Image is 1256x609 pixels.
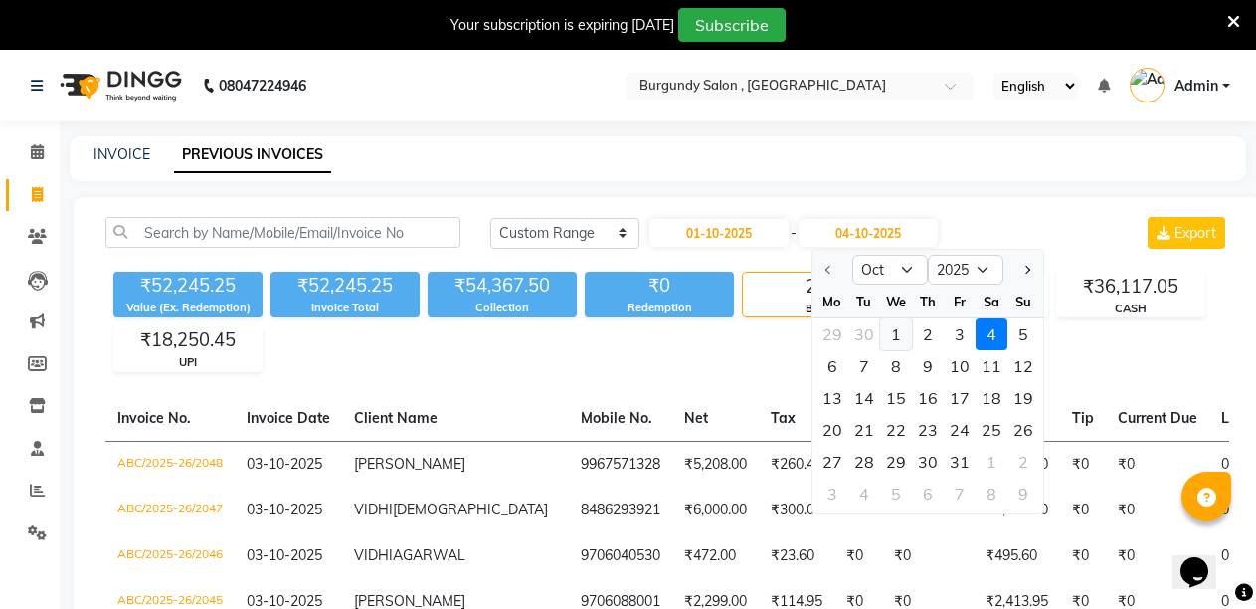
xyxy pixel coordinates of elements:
div: Monday, October 20, 2025 [816,414,848,446]
td: ₹0 [1106,488,1209,533]
td: ABC/2025-26/2046 [105,533,235,579]
div: 13 [816,382,848,414]
span: Client Name [354,409,438,427]
div: Redemption [585,300,734,316]
div: 5 [1007,318,1039,350]
div: Tuesday, October 21, 2025 [848,414,880,446]
div: ₹52,245.25 [113,272,263,300]
div: 29 [880,446,912,478]
div: 31 [944,446,976,478]
div: Th [912,286,944,317]
b: 08047224946 [219,58,306,113]
button: Subscribe [678,8,786,42]
div: Thursday, November 6, 2025 [912,478,944,509]
div: Sunday, November 2, 2025 [1007,446,1039,478]
td: ₹0 [834,533,882,579]
div: Invoice Total [270,300,420,316]
div: 6 [816,350,848,382]
div: 9 [912,350,944,382]
span: Admin [1174,76,1218,97]
div: Friday, October 3, 2025 [944,318,976,350]
div: Tuesday, October 7, 2025 [848,350,880,382]
span: Invoice No. [117,409,191,427]
td: ₹0 [882,533,974,579]
td: ₹6,000.00 [672,488,759,533]
div: ₹18,250.45 [114,326,262,354]
span: VIDHI [354,501,393,518]
div: Wednesday, October 1, 2025 [880,318,912,350]
div: Thursday, October 9, 2025 [912,350,944,382]
div: 3 [944,318,976,350]
a: INVOICE [93,145,150,163]
td: ₹0 [1060,533,1106,579]
div: 11 [976,350,1007,382]
td: 9706040530 [569,533,672,579]
span: Net [684,409,708,427]
span: [PERSON_NAME] [354,455,465,473]
div: 28 [848,446,880,478]
div: 7 [944,478,976,509]
div: 25 [976,414,1007,446]
div: We [880,286,912,317]
div: Thursday, October 30, 2025 [912,446,944,478]
div: 23 [912,414,944,446]
span: Current Due [1118,409,1197,427]
div: Friday, October 17, 2025 [944,382,976,414]
div: CASH [1057,301,1204,317]
div: Su [1007,286,1039,317]
span: Tip [1072,409,1094,427]
div: 27 [816,446,848,478]
span: Mobile No. [581,409,652,427]
div: UPI [114,354,262,371]
div: 9 [1007,478,1039,509]
div: 27 [743,273,890,301]
div: Monday, October 6, 2025 [816,350,848,382]
td: ₹495.60 [974,533,1060,579]
input: Start Date [649,219,789,247]
span: Tax [771,409,796,427]
div: 2 [912,318,944,350]
div: 21 [848,414,880,446]
div: Friday, October 10, 2025 [944,350,976,382]
span: 03-10-2025 [247,455,322,473]
div: 4 [848,478,880,509]
div: Saturday, October 11, 2025 [976,350,1007,382]
div: Friday, October 24, 2025 [944,414,976,446]
td: ₹0 [1060,488,1106,533]
div: 8 [976,478,1007,509]
div: Tuesday, October 14, 2025 [848,382,880,414]
input: End Date [799,219,938,247]
div: 24 [944,414,976,446]
div: Mo [816,286,848,317]
div: Sunday, October 12, 2025 [1007,350,1039,382]
span: [DEMOGRAPHIC_DATA] [393,501,548,518]
td: 9967571328 [569,441,672,488]
div: Sa [976,286,1007,317]
div: Collection [428,300,577,316]
td: ₹472.00 [672,533,759,579]
div: Bills [743,301,890,317]
div: Tuesday, October 28, 2025 [848,446,880,478]
img: Admin [1130,68,1165,102]
span: Export [1174,224,1216,242]
td: ₹0 [1106,533,1209,579]
div: 17 [944,382,976,414]
div: 19 [1007,382,1039,414]
div: 2 [1007,446,1039,478]
div: 30 [912,446,944,478]
div: Thursday, October 2, 2025 [912,318,944,350]
div: Saturday, November 1, 2025 [976,446,1007,478]
div: Saturday, October 4, 2025 [976,318,1007,350]
div: 12 [1007,350,1039,382]
div: 15 [880,382,912,414]
div: Sunday, October 19, 2025 [1007,382,1039,414]
div: Fr [944,286,976,317]
div: Friday, November 7, 2025 [944,478,976,509]
div: Your subscription is expiring [DATE] [450,15,674,36]
div: Tu [848,286,880,317]
div: Sunday, October 26, 2025 [1007,414,1039,446]
div: Saturday, November 8, 2025 [976,478,1007,509]
div: Monday, October 27, 2025 [816,446,848,478]
div: 7 [848,350,880,382]
div: ₹36,117.05 [1057,273,1204,301]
